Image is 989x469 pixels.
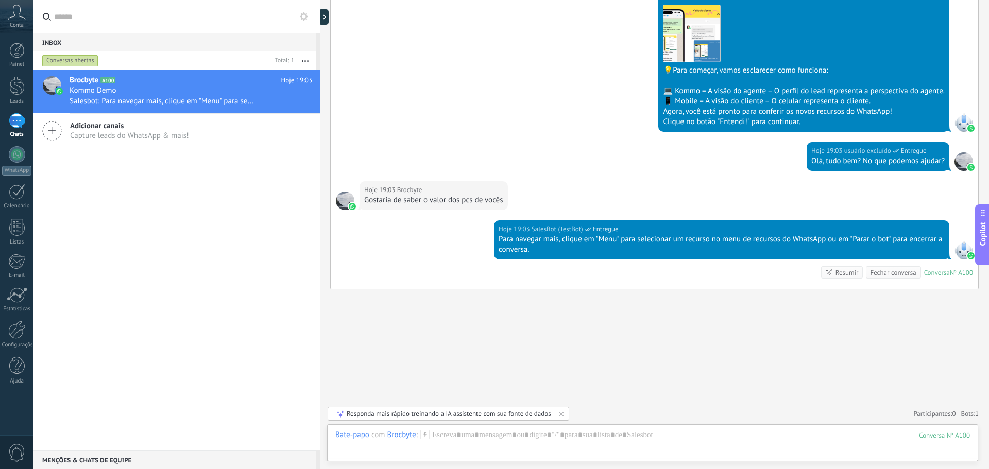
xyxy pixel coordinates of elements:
[952,409,956,418] span: 0
[56,88,63,95] img: icon
[663,86,945,96] div: 💻 Kommo = A visão do agente – O perfil do lead representa a perspectiva do agente.
[844,146,891,156] span: usuário excluído
[913,409,956,418] a: Participantes:0
[811,156,945,166] div: Olá, tudo bem? No que podemos ajudar?
[2,98,32,105] div: Leads
[10,22,24,29] span: Conta
[416,430,418,440] span: :
[33,70,320,113] a: avatariconBrocbyteA100Hoje 19:03Kommo DemoSalesbot: Para navegar mais, clique em "Menu" para sele...
[2,61,32,68] div: Painel
[371,430,385,440] span: com
[318,9,329,25] div: Mostrar
[499,234,945,255] div: Para navegar mais, clique em "Menu" para selecionar um recurso no menu de recursos do WhatsApp ou...
[70,96,255,106] span: Salesbot: Para navegar mais, clique em "Menu" para selecionar um recurso no menu de recursos do W...
[70,75,98,85] span: Brocbyte
[336,192,354,210] span: Brocbyte
[387,430,416,439] div: Brocbyte
[2,342,32,349] div: Configurações
[2,203,32,210] div: Calendário
[397,185,422,195] span: Brocbyte
[663,5,720,62] img: 223-pt.png
[2,166,31,176] div: WhatsApp
[924,268,950,277] div: Conversa
[663,117,945,127] div: Clique no botão "Entendi!" para continuar.
[100,77,115,83] span: A100
[954,113,973,132] span: SalesBot
[978,222,988,246] span: Copilot
[2,378,32,385] div: Ajuda
[271,56,294,66] div: Total: 1
[663,96,945,107] div: 📱 Mobile = A visão do cliente – O celular representa o cliente.
[975,409,979,418] span: 1
[33,33,316,51] div: Inbox
[364,185,397,195] div: Hoje 19:03
[835,268,859,277] div: Resumir
[663,107,945,117] div: Agora, você está pronto para conferir os novos recursos do WhatsApp!
[967,125,975,132] img: waba.svg
[967,252,975,259] img: waba.svg
[919,431,970,440] div: 100
[70,131,189,141] span: Capture leads do WhatsApp & mais!
[2,239,32,246] div: Listas
[70,85,116,96] span: Kommo Demo
[281,75,312,85] span: Hoje 19:03
[870,268,916,277] div: Fechar conversa
[2,306,32,312] div: Estatísticas
[70,121,189,131] span: Adicionar canais
[950,268,973,277] div: № A100
[811,146,844,156] div: Hoje 19:03
[663,65,945,76] div: 💡Para começar, vamos esclarecer como funciona:
[349,203,356,210] img: waba.svg
[593,224,619,234] span: Entregue
[2,131,32,138] div: Chats
[499,224,532,234] div: Hoje 19:03
[347,409,551,418] div: Responda mais rápido treinando a IA assistente com sua fonte de dados
[961,409,979,418] span: Bots:
[532,224,583,234] span: SalesBot (TestBot)
[901,146,927,156] span: Entregue
[2,272,32,279] div: E-mail
[364,195,503,205] div: Gostaria de saber o valor dos pcs de vocês
[967,164,975,171] img: waba.svg
[42,55,98,67] div: Conversas abertas
[954,241,973,259] span: SalesBot
[33,450,316,469] div: Menções & Chats de equipe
